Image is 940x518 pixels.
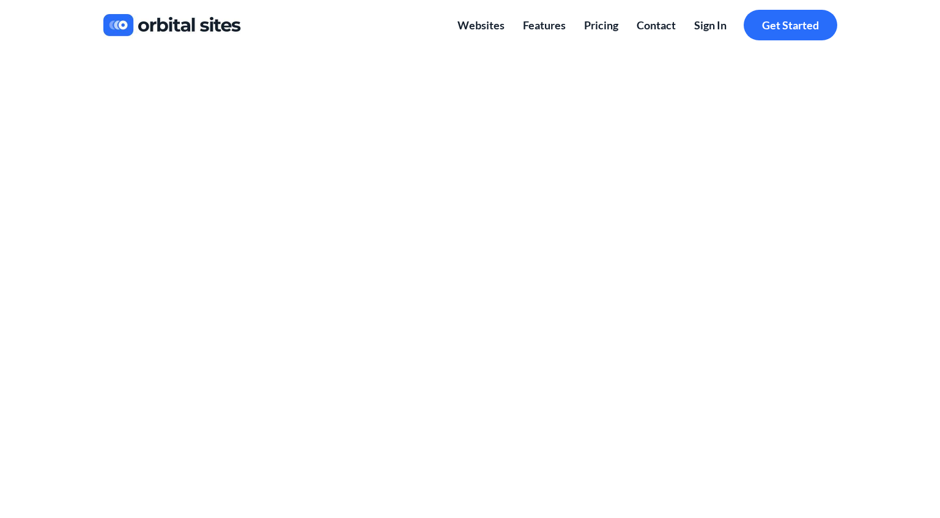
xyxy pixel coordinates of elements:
[694,18,727,32] span: Sign In
[523,18,566,32] span: Features
[575,10,627,41] a: Pricing
[744,10,837,41] a: Get Started
[584,18,618,32] span: Pricing
[762,18,819,32] span: Get Started
[103,9,241,41] img: a830013a-b469-4526-b329-771b379920ab.jpg
[637,18,676,32] span: Contact
[448,10,514,41] a: Websites
[457,18,505,32] span: Websites
[514,10,575,41] a: Features
[685,10,736,41] a: Sign In
[627,10,685,41] a: Contact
